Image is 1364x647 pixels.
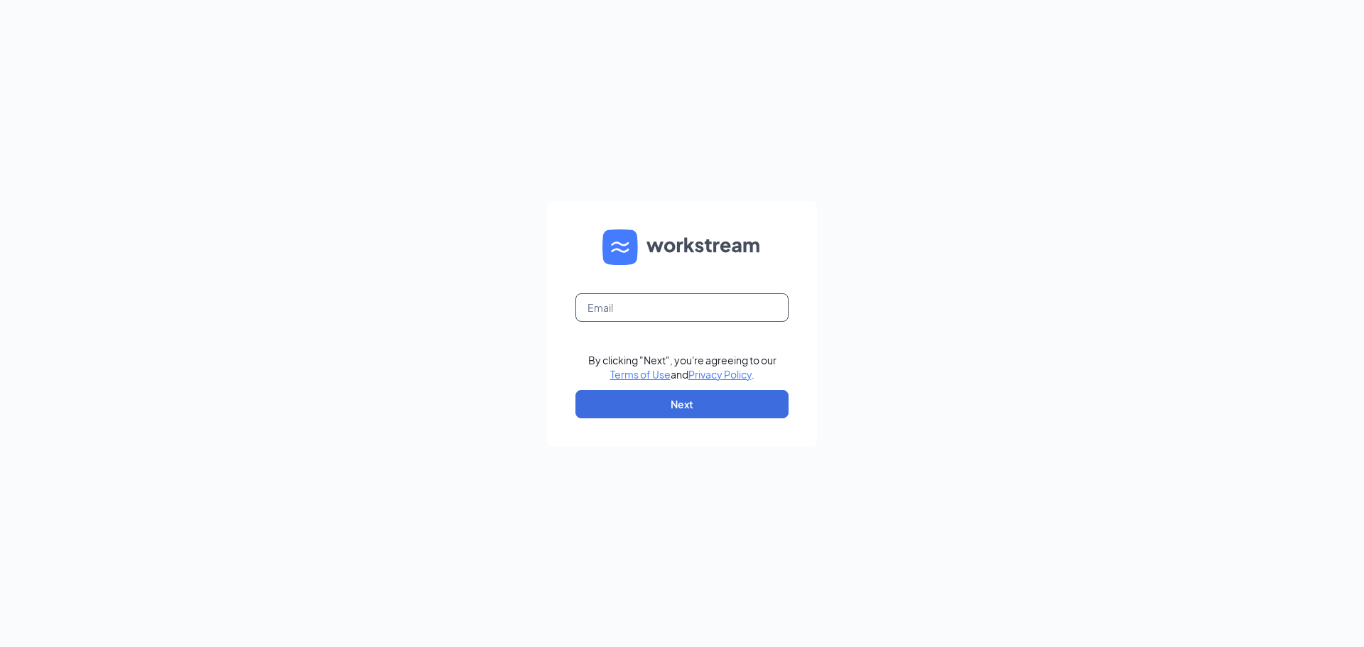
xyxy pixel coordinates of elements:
[602,229,762,265] img: WS logo and Workstream text
[575,390,789,418] button: Next
[575,293,789,322] input: Email
[688,368,752,381] a: Privacy Policy
[588,353,776,381] div: By clicking "Next", you're agreeing to our and .
[610,368,671,381] a: Terms of Use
